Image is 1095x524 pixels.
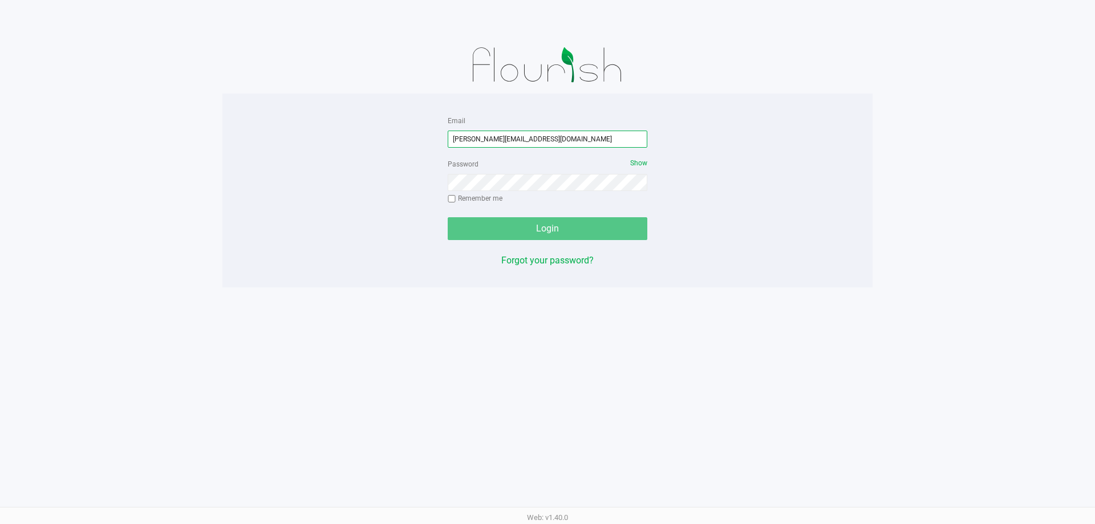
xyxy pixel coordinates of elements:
input: Remember me [448,195,456,203]
label: Remember me [448,193,502,204]
label: Email [448,116,465,126]
button: Forgot your password? [501,254,594,267]
label: Password [448,159,478,169]
span: Web: v1.40.0 [527,513,568,522]
span: Show [630,159,647,167]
